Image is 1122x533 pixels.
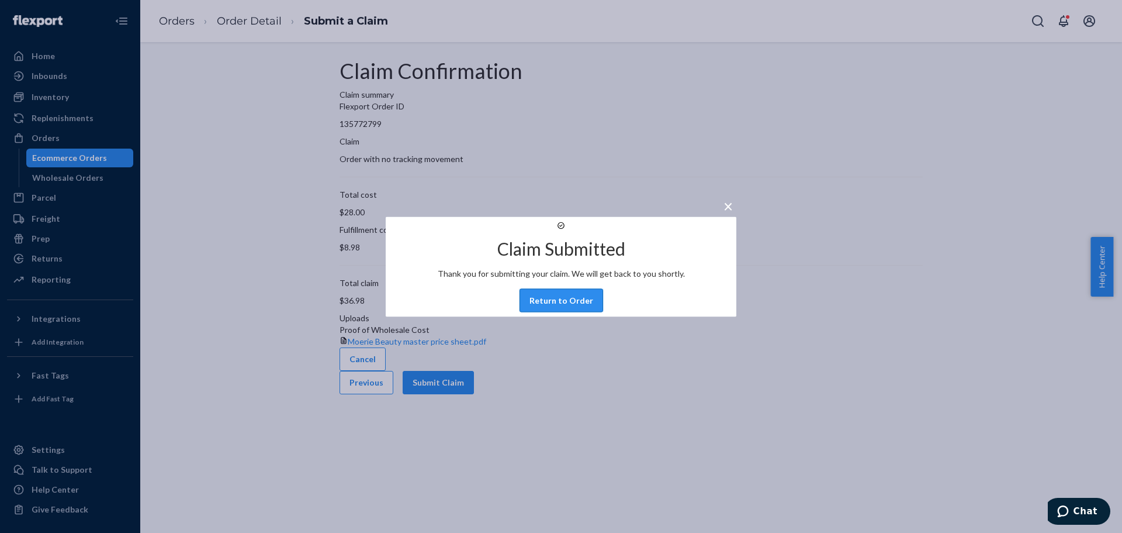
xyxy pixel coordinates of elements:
[520,288,603,312] button: Return to Order
[497,239,625,258] h2: Claim Submitted
[438,267,685,279] p: Thank you for submitting your claim. We will get back to you shortly.
[723,195,733,215] span: ×
[1048,498,1110,527] iframe: Opens a widget where you can chat to one of our agents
